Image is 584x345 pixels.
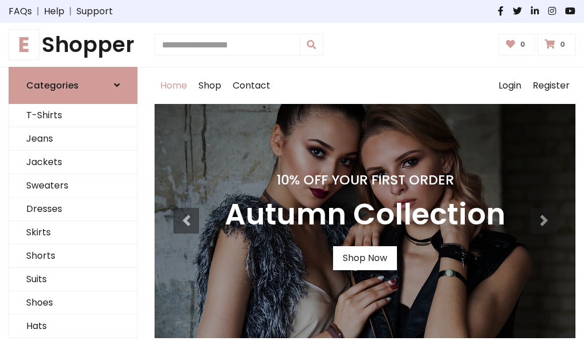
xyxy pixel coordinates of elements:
[225,197,505,232] h3: Autumn Collection
[9,244,137,268] a: Shorts
[9,291,137,315] a: Shoes
[9,151,137,174] a: Jackets
[9,221,137,244] a: Skirts
[9,32,137,58] h1: Shopper
[333,246,397,270] a: Shop Now
[155,67,193,104] a: Home
[517,39,528,50] span: 0
[493,67,527,104] a: Login
[225,172,505,188] h4: 10% Off Your First Order
[227,67,276,104] a: Contact
[26,80,79,91] h6: Categories
[64,5,76,18] span: |
[9,198,137,221] a: Dresses
[9,29,39,60] span: E
[9,315,137,338] a: Hats
[9,268,137,291] a: Suits
[527,67,575,104] a: Register
[9,174,137,198] a: Sweaters
[537,34,575,55] a: 0
[32,5,44,18] span: |
[44,5,64,18] a: Help
[498,34,536,55] a: 0
[9,5,32,18] a: FAQs
[9,104,137,127] a: T-Shirts
[9,32,137,58] a: EShopper
[557,39,568,50] span: 0
[9,127,137,151] a: Jeans
[193,67,227,104] a: Shop
[76,5,113,18] a: Support
[9,67,137,104] a: Categories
